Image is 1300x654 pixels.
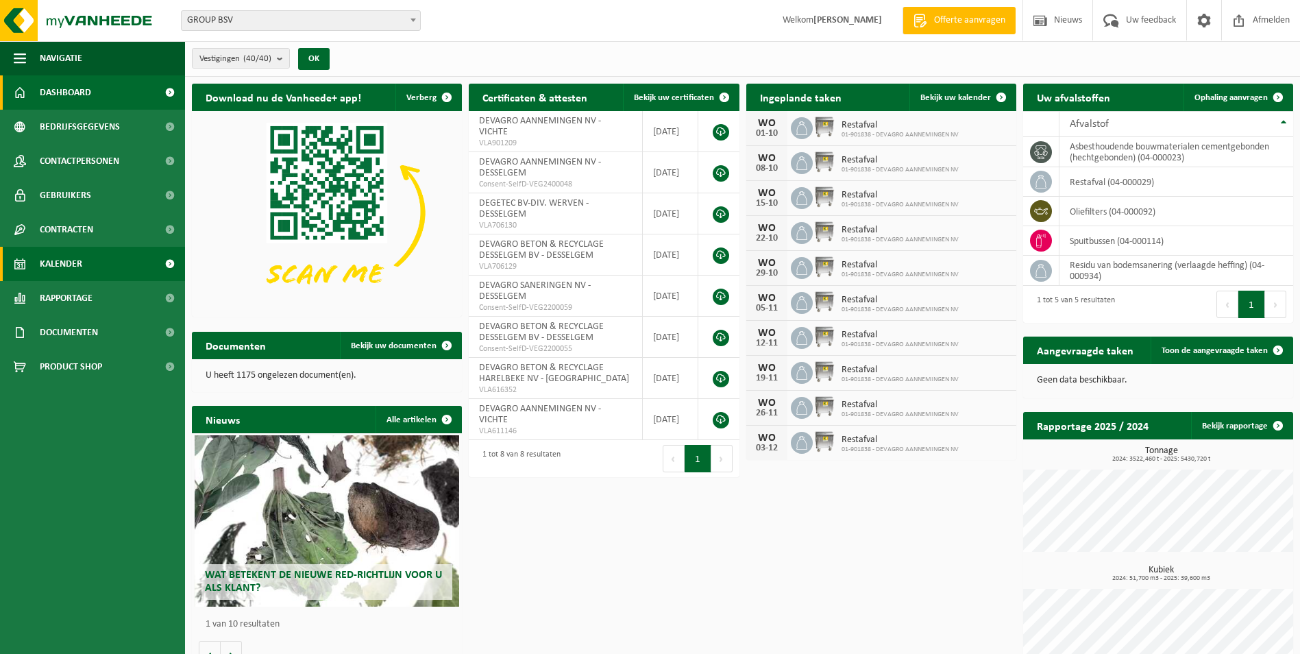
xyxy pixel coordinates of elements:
[243,54,271,63] count: (40/40)
[1030,289,1115,319] div: 1 tot 5 van 5 resultaten
[813,395,836,418] img: WB-1100-GAL-GY-02
[842,131,959,139] span: 01-901838 - DEVAGRO AANNEMINGEN NV
[753,153,781,164] div: WO
[376,406,461,433] a: Alle artikelen
[753,129,781,138] div: 01-10
[1023,337,1147,363] h2: Aangevraagde taken
[842,120,959,131] span: Restafval
[1059,197,1293,226] td: oliefilters (04-000092)
[753,223,781,234] div: WO
[753,339,781,348] div: 12-11
[206,620,455,629] p: 1 van 10 resultaten
[479,385,632,396] span: VLA616352
[711,445,733,472] button: Next
[40,41,82,75] span: Navigatie
[643,276,699,317] td: [DATE]
[842,166,959,174] span: 01-901838 - DEVAGRO AANNEMINGEN NV
[192,48,290,69] button: Vestigingen(40/40)
[1059,137,1293,167] td: asbesthoudende bouwmaterialen cementgebonden (hechtgebonden) (04-000023)
[685,445,711,472] button: 1
[753,433,781,444] div: WO
[753,398,781,409] div: WO
[182,11,420,30] span: GROUP BSV
[813,150,836,173] img: WB-1100-GAL-GY-02
[351,341,437,350] span: Bekijk uw documenten
[1059,256,1293,286] td: residu van bodemsanering (verlaagde heffing) (04-000934)
[40,213,93,247] span: Contracten
[842,400,959,411] span: Restafval
[643,358,699,399] td: [DATE]
[40,75,91,110] span: Dashboard
[813,15,882,25] strong: [PERSON_NAME]
[192,332,280,359] h2: Documenten
[1216,291,1238,318] button: Previous
[1037,376,1279,385] p: Geen data beschikbaar.
[469,84,601,110] h2: Certificaten & attesten
[842,225,959,236] span: Restafval
[40,315,98,350] span: Documenten
[753,363,781,374] div: WO
[903,7,1016,34] a: Offerte aanvragen
[842,190,959,201] span: Restafval
[920,93,991,102] span: Bekijk uw kalender
[634,93,714,102] span: Bekijk uw certificaten
[479,280,591,302] span: DEVAGRO SANERINGEN NV - DESSELGEM
[753,304,781,313] div: 05-11
[479,261,632,272] span: VLA706129
[479,220,632,231] span: VLA706130
[1059,226,1293,256] td: spuitbussen (04-000114)
[643,234,699,276] td: [DATE]
[842,306,959,314] span: 01-901838 - DEVAGRO AANNEMINGEN NV
[205,570,442,594] span: Wat betekent de nieuwe RED-richtlijn voor u als klant?
[40,281,93,315] span: Rapportage
[199,49,271,69] span: Vestigingen
[1030,456,1293,463] span: 2024: 3522,460 t - 2025: 5430,720 t
[753,409,781,418] div: 26-11
[1194,93,1268,102] span: Ophaling aanvragen
[753,293,781,304] div: WO
[813,115,836,138] img: WB-1100-GAL-GY-02
[40,350,102,384] span: Product Shop
[813,290,836,313] img: WB-1100-GAL-GY-02
[753,188,781,199] div: WO
[479,179,632,190] span: Consent-SelfD-VEG2400048
[479,302,632,313] span: Consent-SelfD-VEG2200059
[643,317,699,358] td: [DATE]
[195,435,459,607] a: Wat betekent de nieuwe RED-richtlijn voor u als klant?
[842,260,959,271] span: Restafval
[643,111,699,152] td: [DATE]
[479,116,601,137] span: DEVAGRO AANNEMINGEN NV - VICHTE
[406,93,437,102] span: Verberg
[192,406,254,433] h2: Nieuws
[340,332,461,359] a: Bekijk uw documenten
[181,10,421,31] span: GROUP BSV
[753,164,781,173] div: 08-10
[1023,84,1124,110] h2: Uw afvalstoffen
[813,360,836,383] img: WB-1100-GAL-GY-02
[1030,566,1293,582] h3: Kubiek
[663,445,685,472] button: Previous
[813,430,836,453] img: WB-1100-GAL-GY-02
[298,48,330,70] button: OK
[479,426,632,437] span: VLA611146
[192,84,375,110] h2: Download nu de Vanheede+ app!
[1070,119,1109,130] span: Afvalstof
[476,444,561,474] div: 1 tot 8 van 8 resultaten
[842,341,959,349] span: 01-901838 - DEVAGRO AANNEMINGEN NV
[842,330,959,341] span: Restafval
[842,365,959,376] span: Restafval
[479,322,604,343] span: DEVAGRO BETON & RECYCLAGE DESSELGEM BV - DESSELGEM
[1162,346,1268,355] span: Toon de aangevraagde taken
[479,157,601,178] span: DEVAGRO AANNEMINGEN NV - DESSELGEM
[1265,291,1286,318] button: Next
[746,84,855,110] h2: Ingeplande taken
[813,255,836,278] img: WB-1100-GAL-GY-02
[192,111,462,314] img: Download de VHEPlus App
[40,110,120,144] span: Bedrijfsgegevens
[1059,167,1293,197] td: restafval (04-000029)
[842,271,959,279] span: 01-901838 - DEVAGRO AANNEMINGEN NV
[753,444,781,453] div: 03-12
[842,376,959,384] span: 01-901838 - DEVAGRO AANNEMINGEN NV
[813,185,836,208] img: WB-1100-GAL-GY-02
[753,118,781,129] div: WO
